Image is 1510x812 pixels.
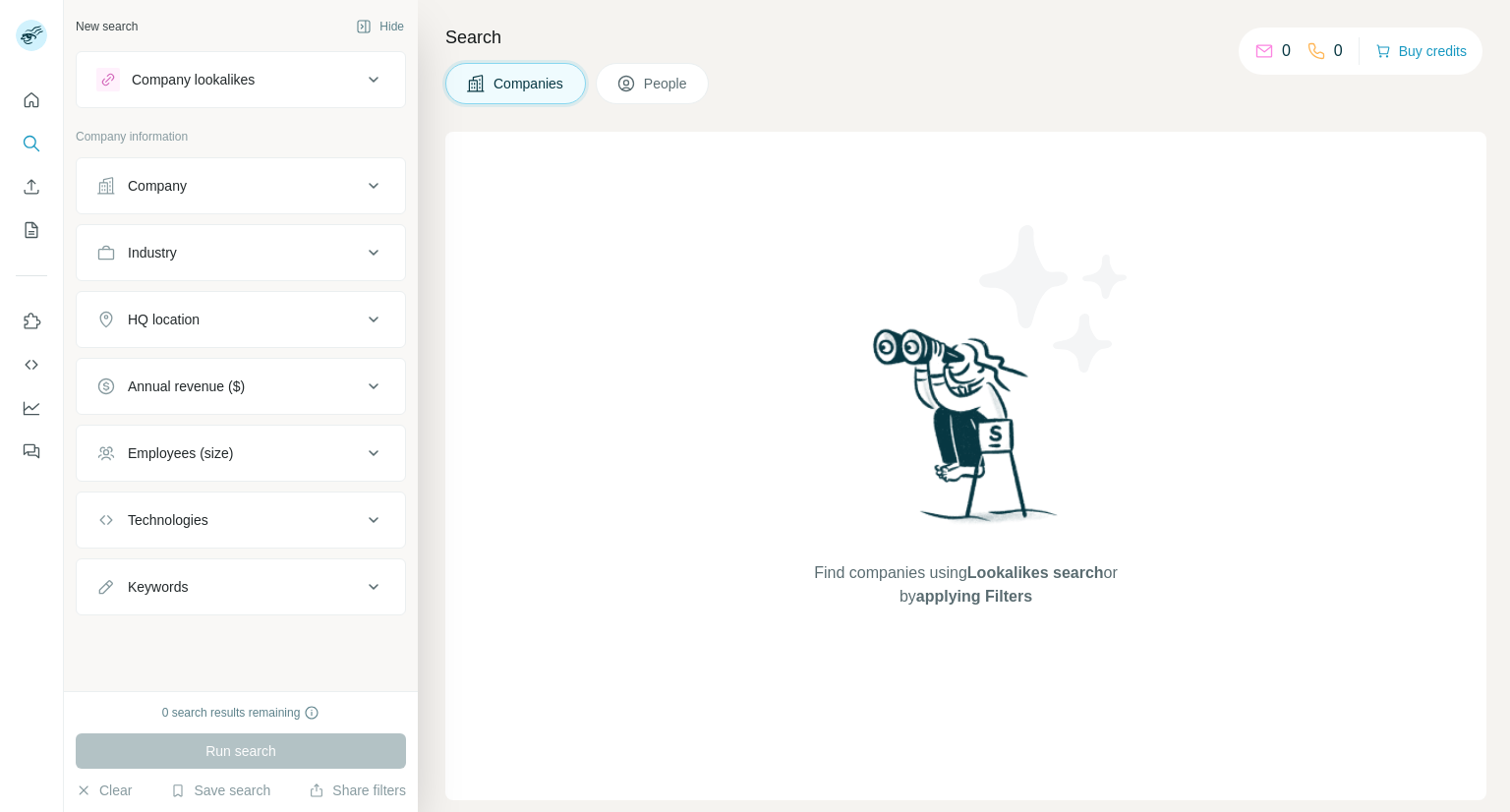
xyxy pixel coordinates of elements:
div: Keywords [128,577,188,597]
button: HQ location [77,296,405,343]
button: Enrich CSV [16,169,47,204]
div: 0 search results remaining [162,704,320,722]
button: Annual revenue ($) [77,363,405,410]
div: Industry [128,243,177,262]
span: Find companies using or by [808,561,1123,609]
button: Company [77,162,405,209]
button: Use Surfe API [16,347,47,382]
span: applying Filters [916,588,1032,605]
div: Employees (size) [128,443,233,463]
button: Quick start [16,83,47,118]
button: Dashboard [16,390,47,426]
div: HQ location [128,310,200,329]
p: 0 [1282,39,1291,63]
button: Use Surfe on LinkedIn [16,304,47,339]
p: Company information [76,128,406,145]
button: Clear [76,781,132,800]
h4: Search [445,24,1486,51]
span: People [644,74,689,93]
button: Technologies [77,496,405,544]
button: My lists [16,212,47,248]
div: Annual revenue ($) [128,377,245,396]
span: Companies [494,74,565,93]
button: Buy credits [1375,37,1467,65]
button: Save search [170,781,270,800]
button: Keywords [77,563,405,610]
span: Lookalikes search [967,564,1104,581]
img: Surfe Illustration - Woman searching with binoculars [864,323,1069,543]
button: Hide [342,12,418,41]
div: Company lookalikes [132,70,255,89]
p: 0 [1334,39,1343,63]
div: Company [128,176,187,196]
button: Search [16,126,47,161]
button: Industry [77,229,405,276]
button: Employees (size) [77,430,405,477]
img: Surfe Illustration - Stars [966,210,1143,387]
button: Feedback [16,434,47,469]
div: Technologies [128,510,208,530]
div: New search [76,18,138,35]
button: Company lookalikes [77,56,405,103]
button: Share filters [309,781,406,800]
